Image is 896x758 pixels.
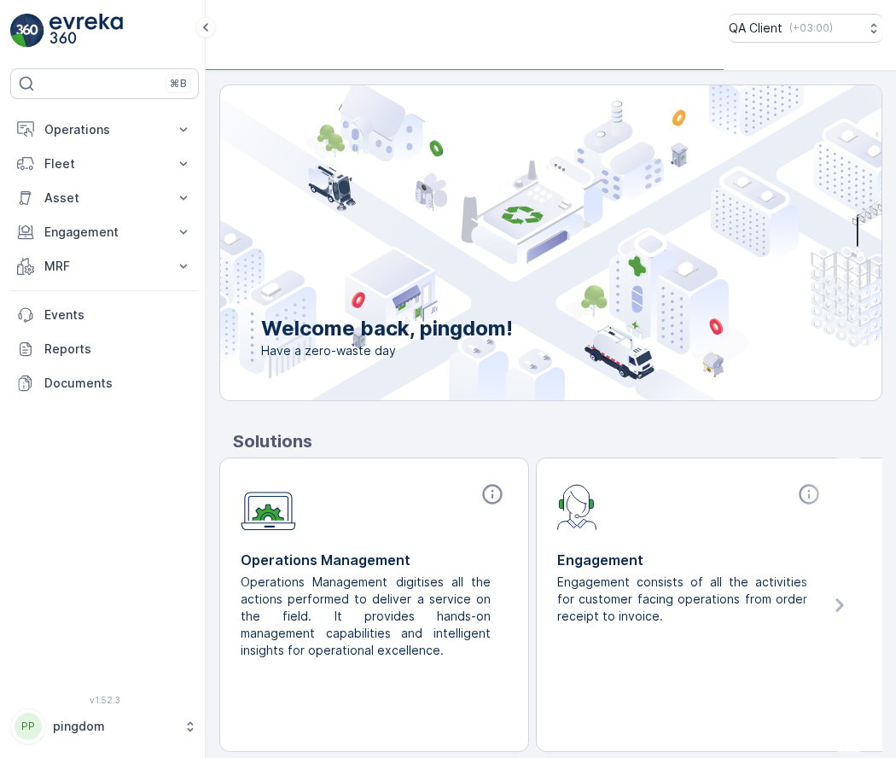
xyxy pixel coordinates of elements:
div: PP [15,713,42,740]
p: Operations [44,121,165,138]
p: Engagement [44,224,165,241]
p: QA Client [729,20,783,37]
a: Reports [10,332,199,366]
button: PPpingdom [10,708,199,744]
p: Operations Management digitises all the actions performed to deliver a service on the field. It p... [241,574,494,659]
button: QA Client(+03:00) [729,14,882,43]
button: MRF [10,249,199,283]
p: Events [44,306,192,324]
p: pingdom [53,718,175,735]
p: MRF [44,258,165,275]
p: Engagement consists of all the activities for customer facing operations from order receipt to in... [557,574,811,625]
p: Reports [44,341,192,358]
button: Operations [10,113,199,147]
p: Engagement [557,550,824,570]
a: Events [10,298,199,332]
p: ( +03:00 ) [789,21,833,35]
p: Solutions [233,429,882,454]
img: logo [10,14,44,48]
img: logo_light-DOdMpM7g.png [49,14,123,48]
p: Documents [44,375,192,392]
img: city illustration [143,85,881,400]
span: Have a zero-waste day [261,342,513,359]
a: Documents [10,366,199,400]
p: Asset [44,189,165,207]
img: module-icon [241,482,296,531]
img: module-icon [557,482,597,530]
p: Operations Management [241,550,508,570]
p: ⌘B [170,77,187,90]
p: Fleet [44,155,165,172]
button: Fleet [10,147,199,181]
p: Welcome back, pingdom! [261,315,513,342]
span: v 1.52.3 [10,695,199,705]
button: Engagement [10,215,199,249]
button: Asset [10,181,199,215]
